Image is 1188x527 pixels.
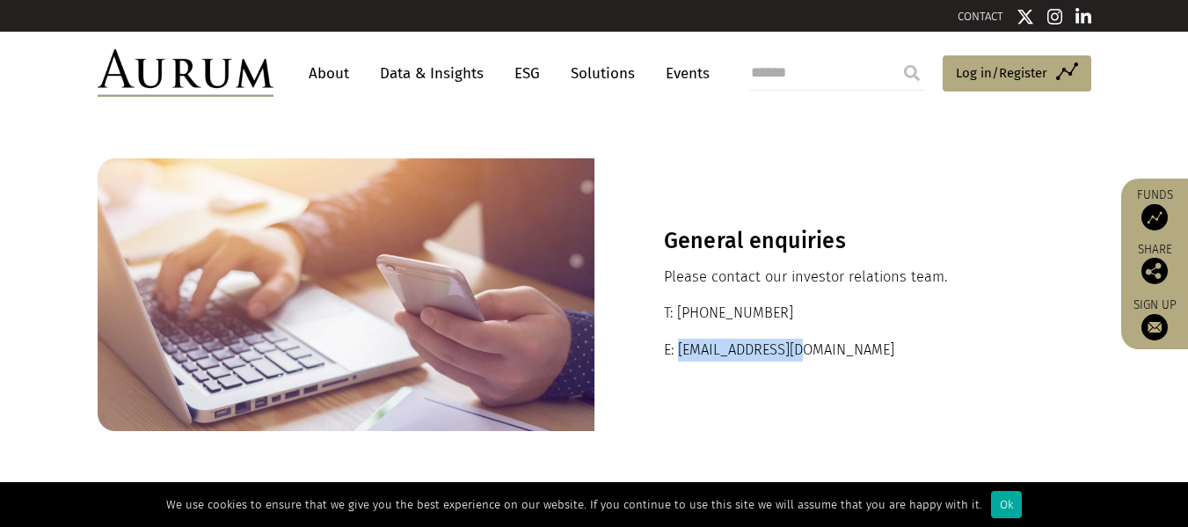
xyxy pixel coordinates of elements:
[664,228,1022,254] h3: General enquiries
[943,55,1091,92] a: Log in/Register
[1130,297,1179,340] a: Sign up
[1141,204,1168,231] img: Access Funds
[894,55,929,91] input: Submit
[956,62,1047,84] span: Log in/Register
[1130,187,1179,231] a: Funds
[300,57,358,90] a: About
[1141,258,1168,284] img: Share this post
[664,302,1022,325] p: T: [PHONE_NUMBER]
[1075,8,1091,26] img: Linkedin icon
[1017,8,1034,26] img: Twitter icon
[371,57,492,90] a: Data & Insights
[562,57,644,90] a: Solutions
[98,49,273,97] img: Aurum
[1130,244,1179,284] div: Share
[1141,314,1168,340] img: Sign up to our newsletter
[664,266,1022,289] p: Please contact our investor relations team.
[657,57,710,90] a: Events
[1047,8,1063,26] img: Instagram icon
[506,57,549,90] a: ESG
[991,491,1022,518] div: Ok
[664,339,1022,362] p: E: [EMAIL_ADDRESS][DOMAIN_NAME]
[958,10,1003,23] a: CONTACT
